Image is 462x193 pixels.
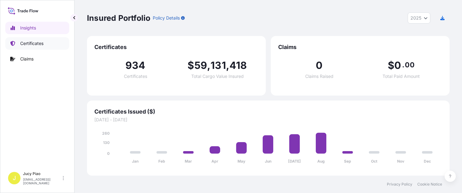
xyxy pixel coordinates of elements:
[265,159,271,164] tspan: Jun
[397,159,405,164] tspan: Nov
[20,56,34,62] p: Claims
[317,159,325,164] tspan: Aug
[316,61,323,70] span: 0
[278,43,442,51] span: Claims
[23,171,61,176] p: Jucy Piao
[185,159,192,164] tspan: Mar
[94,117,442,123] span: [DATE] - [DATE]
[371,159,378,164] tspan: Oct
[402,62,404,67] span: .
[288,159,301,164] tspan: [DATE]
[238,159,246,164] tspan: May
[226,61,229,70] span: ,
[125,61,146,70] span: 934
[153,15,180,21] p: Policy Details
[94,43,258,51] span: Certificates
[158,159,165,164] tspan: Feb
[5,53,69,65] a: Claims
[417,182,442,187] a: Cookie Notice
[191,74,244,79] span: Total Cargo Value Insured
[13,175,16,181] span: J
[5,22,69,34] a: Insights
[394,61,401,70] span: 0
[410,15,421,21] span: 2025
[188,61,194,70] span: $
[405,62,414,67] span: 00
[388,61,394,70] span: $
[408,12,430,24] button: Year Selector
[207,61,211,70] span: ,
[87,13,150,23] p: Insured Portfolio
[132,159,138,164] tspan: Jan
[229,61,247,70] span: 418
[387,182,412,187] a: Privacy Policy
[5,37,69,50] a: Certificates
[194,61,207,70] span: 59
[103,140,110,145] tspan: 130
[20,25,36,31] p: Insights
[20,40,43,47] p: Certificates
[383,74,420,79] span: Total Paid Amount
[102,131,110,136] tspan: 260
[211,61,226,70] span: 131
[305,74,333,79] span: Claims Raised
[344,159,351,164] tspan: Sep
[23,177,61,185] p: [EMAIL_ADDRESS][DOMAIN_NAME]
[124,74,147,79] span: Certificates
[424,159,431,164] tspan: Dec
[211,159,218,164] tspan: Apr
[107,151,110,156] tspan: 0
[94,108,442,115] span: Certificates Issued ($)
